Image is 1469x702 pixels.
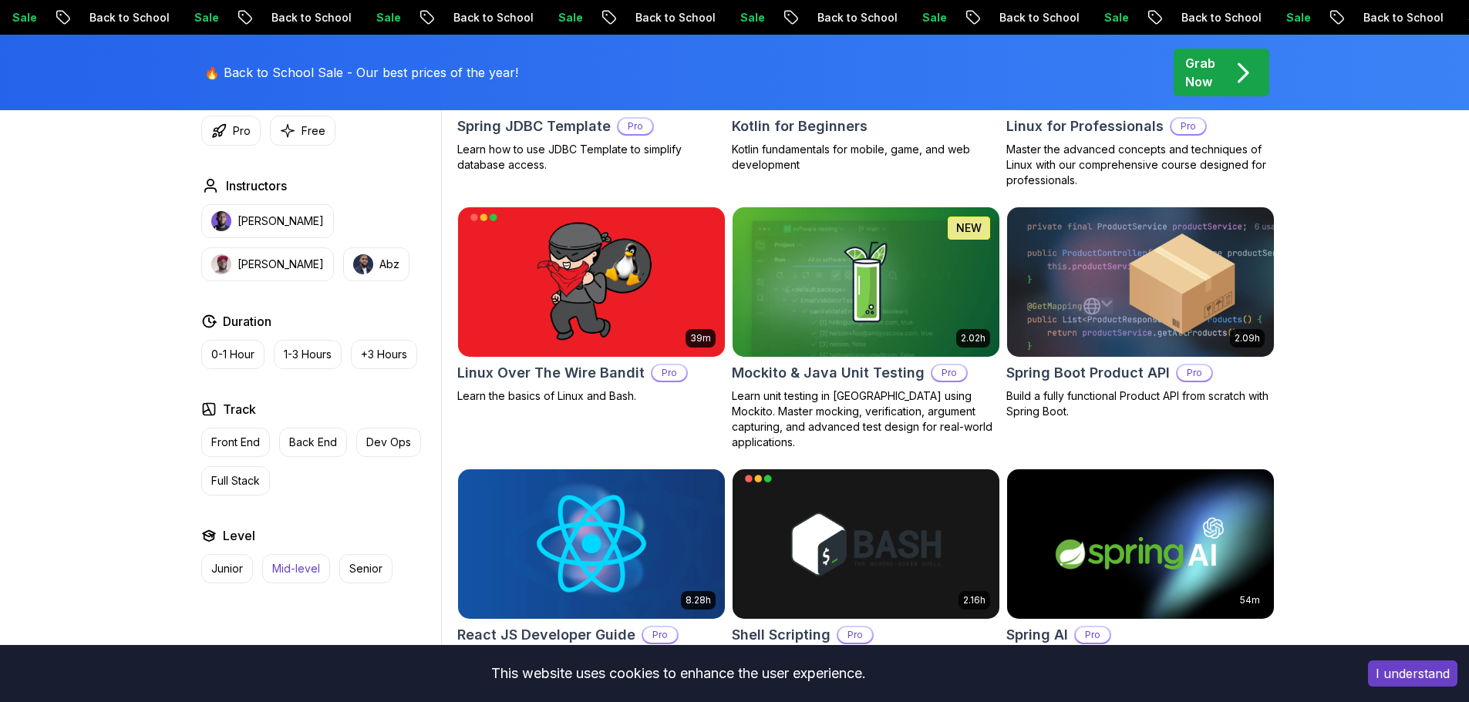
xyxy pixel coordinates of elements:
[356,428,421,457] button: Dev Ops
[366,435,411,450] p: Dev Ops
[379,257,399,272] p: Abz
[1006,624,1068,646] h2: Spring AI
[1006,207,1275,419] a: Spring Boot Product API card2.09hSpring Boot Product APIProBuild a fully functional Product API f...
[1070,10,1119,25] p: Sale
[732,207,1000,450] a: Mockito & Java Unit Testing card2.02hNEWMockito & Java Unit TestingProLearn unit testing in [GEOG...
[1006,388,1275,419] p: Build a fully functional Product API from scratch with Spring Boot.
[361,347,407,362] p: +3 Hours
[1329,10,1434,25] p: Back to School
[12,657,1345,690] div: This website uses cookies to enhance the user experience.
[272,561,320,576] p: Mid-level
[888,10,937,25] p: Sale
[223,400,256,418] h2: Track
[270,116,335,146] button: Free
[353,254,373,274] img: instructor img
[965,10,1070,25] p: Back to School
[274,340,342,369] button: 1-3 Hours
[732,362,925,384] h2: Mockito & Java Unit Testing
[690,332,711,344] p: 39m
[956,220,982,236] p: NEW
[223,526,255,545] h2: Level
[211,561,243,576] p: Junior
[457,362,645,384] h2: Linux Over The Wire Bandit
[838,627,872,643] p: Pro
[211,254,231,274] img: instructor img
[160,10,209,25] p: Sale
[233,123,251,139] p: Pro
[457,388,726,404] p: Learn the basics of Linux and Bash.
[601,10,706,25] p: Back to School
[349,561,382,576] p: Senior
[351,340,417,369] button: +3 Hours
[211,473,260,489] p: Full Stack
[733,207,999,357] img: Mockito & Java Unit Testing card
[932,365,966,381] p: Pro
[706,10,755,25] p: Sale
[55,10,160,25] p: Back to School
[237,10,342,25] p: Back to School
[457,207,726,404] a: Linux Over The Wire Bandit card39mLinux Over The Wire BanditProLearn the basics of Linux and Bash.
[289,435,337,450] p: Back End
[201,428,270,457] button: Front End
[201,204,334,238] button: instructor img[PERSON_NAME]
[284,347,332,362] p: 1-3 Hours
[457,116,611,137] h2: Spring JDBC Template
[211,211,231,231] img: instructor img
[1368,660,1457,687] button: Accept cookies
[201,116,261,146] button: Pro
[262,554,330,583] button: Mid-level
[238,213,324,229] p: [PERSON_NAME]
[302,123,325,139] p: Free
[783,10,888,25] p: Back to School
[732,142,1000,173] p: Kotlin fundamentals for mobile, game, and web development
[618,119,652,134] p: Pro
[732,624,831,646] h2: Shell Scripting
[524,10,573,25] p: Sale
[1006,116,1164,137] h2: Linux for Professionals
[733,469,999,619] img: Shell Scripting card
[457,142,726,173] p: Learn how to use JDBC Template to simplify database access.
[339,554,393,583] button: Senior
[1006,362,1170,384] h2: Spring Boot Product API
[201,340,264,369] button: 0-1 Hour
[458,207,725,357] img: Linux Over The Wire Bandit card
[343,247,409,281] button: instructor imgAbz
[1006,142,1275,188] p: Master the advanced concepts and techniques of Linux with our comprehensive course designed for p...
[201,554,253,583] button: Junior
[279,428,347,457] button: Back End
[1007,207,1274,357] img: Spring Boot Product API card
[732,469,1000,681] a: Shell Scripting card2.16hShell ScriptingProLearn how to automate tasks and scripts with shell scr...
[961,332,986,344] p: 2.02h
[1235,332,1260,344] p: 2.09h
[1240,594,1260,606] p: 54m
[238,257,324,272] p: [PERSON_NAME]
[211,347,254,362] p: 0-1 Hour
[686,594,711,606] p: 8.28h
[1007,469,1274,619] img: Spring AI card
[419,10,524,25] p: Back to School
[643,627,677,643] p: Pro
[1252,10,1301,25] p: Sale
[226,176,287,195] h2: Instructors
[457,469,726,681] a: React JS Developer Guide card8.28hReact JS Developer GuideProLearn ReactJS from the ground up and...
[204,63,518,82] p: 🔥 Back to School Sale - Our best prices of the year!
[1185,54,1215,91] p: Grab Now
[457,624,635,646] h2: React JS Developer Guide
[732,116,868,137] h2: Kotlin for Beginners
[201,247,334,281] button: instructor img[PERSON_NAME]
[223,312,271,331] h2: Duration
[201,466,270,495] button: Full Stack
[458,469,725,619] img: React JS Developer Guide card
[1171,119,1205,134] p: Pro
[1076,627,1110,643] p: Pro
[342,10,391,25] p: Sale
[963,594,986,606] p: 2.16h
[211,435,260,450] p: Front End
[1178,365,1211,381] p: Pro
[1147,10,1252,25] p: Back to School
[1006,469,1275,697] a: Spring AI card54mSpring AIProWelcome to the Spring AI course! Learn to build intelligent applicat...
[652,365,686,381] p: Pro
[732,388,1000,450] p: Learn unit testing in [GEOGRAPHIC_DATA] using Mockito. Master mocking, verification, argument cap...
